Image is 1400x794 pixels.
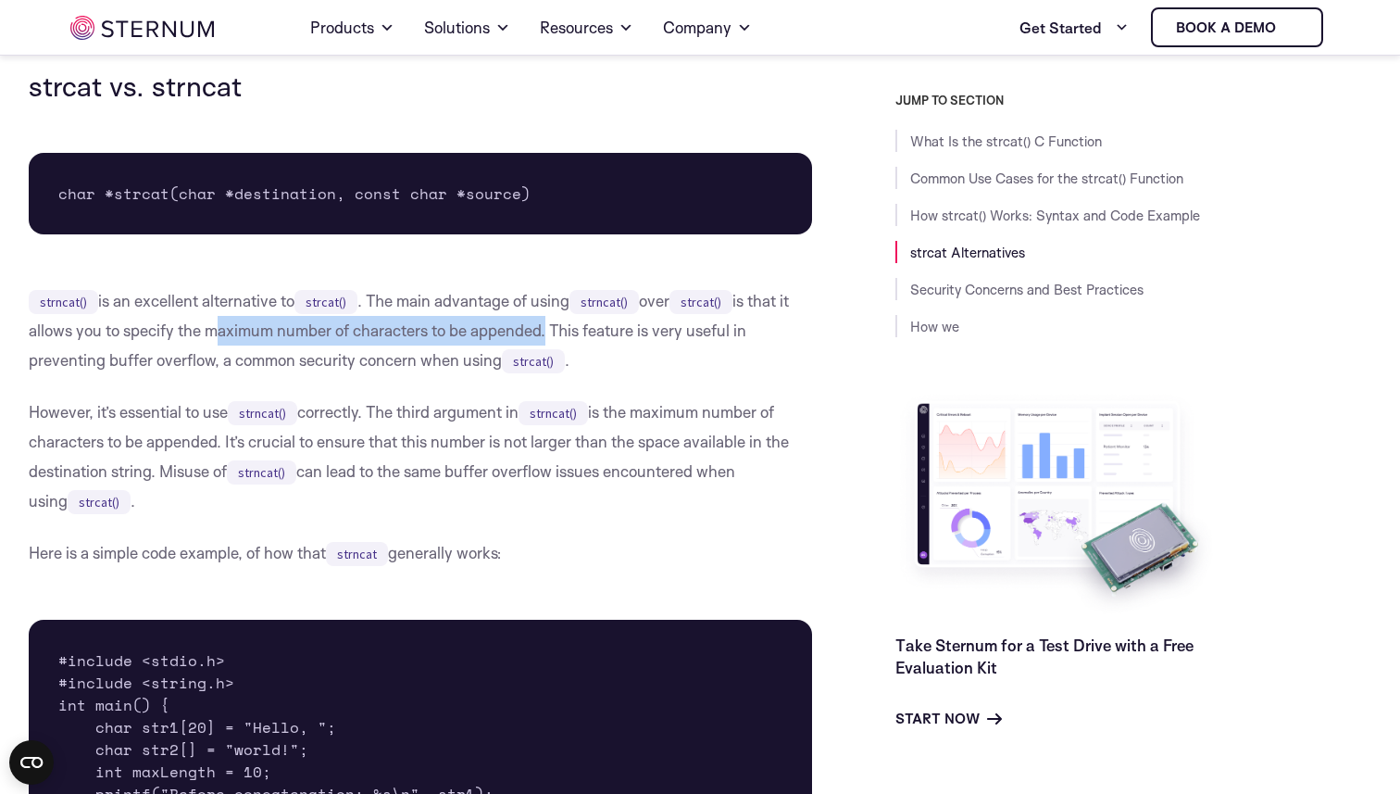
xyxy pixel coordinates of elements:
[519,401,588,425] code: strncat()
[29,397,812,516] p: However, it’s essential to use correctly. The third argument in is the maximum number of characte...
[228,401,297,425] code: strncat()
[424,2,510,54] a: Solutions
[29,153,812,234] pre: char *strcat(char *destination, const char *source)
[29,290,98,314] code: strncat()
[227,460,296,485] code: strncat()
[910,281,1144,298] a: Security Concerns and Best Practices
[895,389,1219,620] img: Take Sternum for a Test Drive with a Free Evaluation Kit
[669,290,732,314] code: strcat()
[663,2,752,54] a: Company
[1019,9,1129,46] a: Get Started
[895,636,1194,677] a: Take Sternum for a Test Drive with a Free Evaluation Kit
[1283,20,1298,35] img: sternum iot
[1151,7,1323,47] a: Book a demo
[68,490,131,514] code: strcat()
[29,70,812,102] h3: strcat vs. strncat
[540,2,633,54] a: Resources
[29,538,812,568] p: Here is a simple code example, of how that generally works:
[70,16,214,40] img: sternum iot
[326,542,388,566] code: strncat
[910,244,1025,261] a: strcat Alternatives
[294,290,357,314] code: strcat()
[502,349,565,373] code: strcat()
[910,207,1200,224] a: How strcat() Works: Syntax and Code Example
[910,132,1102,150] a: What Is the strcat() C Function
[29,286,812,375] p: is an excellent alternative to . The main advantage of using over is that it allows you to specif...
[569,290,639,314] code: strncat()
[910,318,959,335] a: How we
[310,2,394,54] a: Products
[895,93,1371,107] h3: JUMP TO SECTION
[9,740,54,785] button: Open CMP widget
[910,170,1183,187] a: Common Use Cases for the strcat() Function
